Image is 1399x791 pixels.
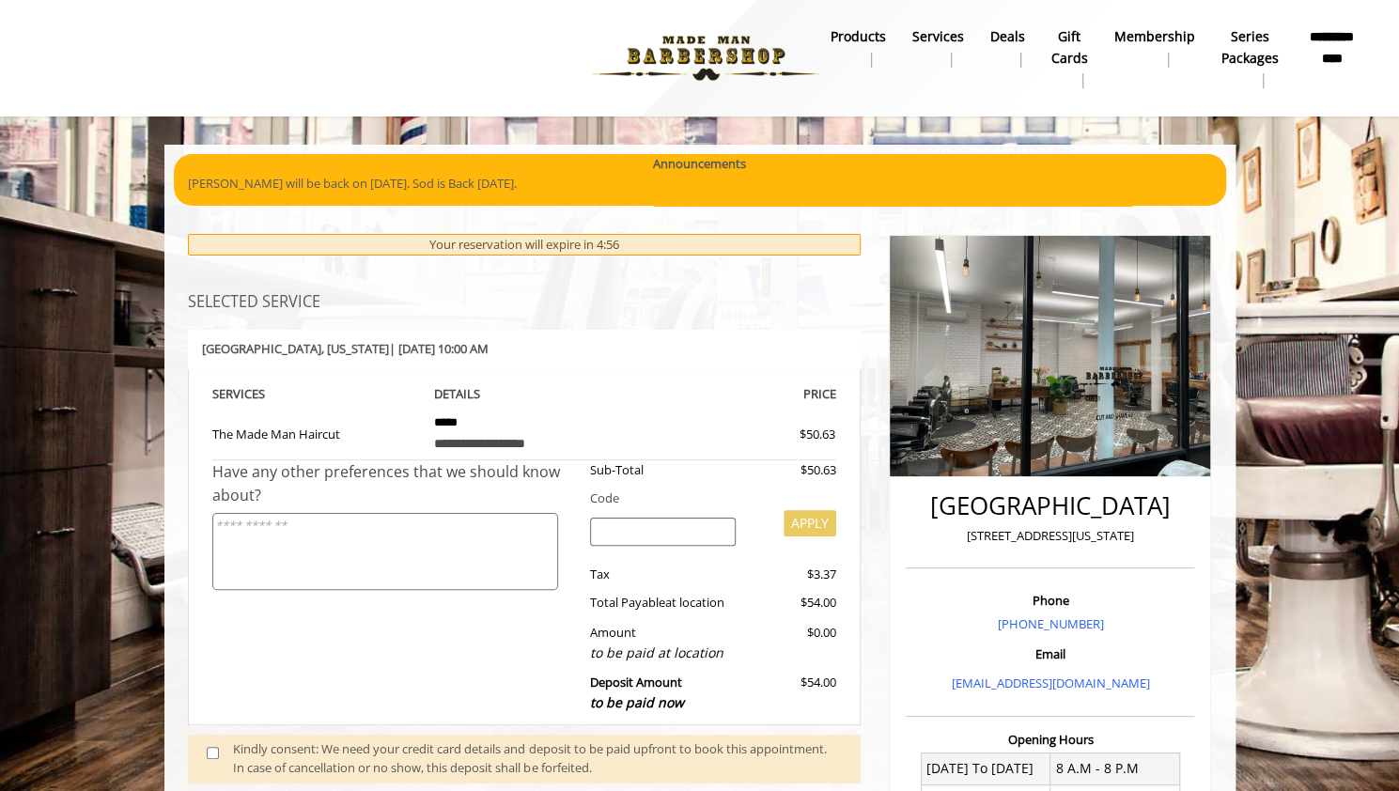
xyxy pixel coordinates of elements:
[420,383,629,405] th: DETAILS
[321,340,389,357] span: , [US_STATE]
[750,565,836,584] div: $3.37
[989,26,1024,47] b: Deals
[576,593,750,613] div: Total Payable
[258,385,265,402] span: S
[188,174,1212,194] p: [PERSON_NAME] will be back on [DATE]. Sod is Back [DATE].
[212,383,421,405] th: SERVICE
[921,752,1050,784] td: [DATE] To [DATE]
[750,593,836,613] div: $54.00
[202,340,489,357] b: [GEOGRAPHIC_DATA] | [DATE] 10:00 AM
[784,510,836,536] button: APPLY
[653,154,746,174] b: Announcements
[590,674,684,711] b: Deposit Amount
[590,693,684,711] span: to be paid now
[1220,26,1278,69] b: Series packages
[233,739,842,779] div: Kindly consent: We need your credit card details and deposit to be paid upfront to book this appo...
[1037,23,1100,93] a: Gift cardsgift cards
[1207,23,1291,93] a: Series packagesSeries packages
[188,294,862,311] h3: SELECTED SERVICE
[577,7,835,110] img: Made Man Barbershop logo
[830,26,885,47] b: products
[188,234,862,256] div: Your reservation will expire in 4:56
[750,460,836,480] div: $50.63
[1113,26,1194,47] b: Membership
[910,647,1189,660] h3: Email
[750,673,836,713] div: $54.00
[590,643,736,663] div: to be paid at location
[951,675,1149,691] a: [EMAIL_ADDRESS][DOMAIN_NAME]
[906,733,1194,746] h3: Opening Hours
[816,23,898,72] a: Productsproducts
[1050,752,1180,784] td: 8 A.M - 8 P.M
[750,623,836,663] div: $0.00
[1050,26,1087,69] b: gift cards
[910,492,1189,520] h2: [GEOGRAPHIC_DATA]
[997,615,1103,632] a: [PHONE_NUMBER]
[576,565,750,584] div: Tax
[576,489,836,508] div: Code
[976,23,1037,72] a: DealsDeals
[732,425,835,444] div: $50.63
[212,460,577,508] div: Have any other preferences that we should know about?
[212,404,421,459] td: The Made Man Haircut
[665,594,724,611] span: at location
[629,383,837,405] th: PRICE
[898,23,976,72] a: ServicesServices
[576,460,750,480] div: Sub-Total
[1100,23,1207,72] a: MembershipMembership
[910,594,1189,607] h3: Phone
[910,526,1189,546] p: [STREET_ADDRESS][US_STATE]
[911,26,963,47] b: Services
[576,623,750,663] div: Amount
